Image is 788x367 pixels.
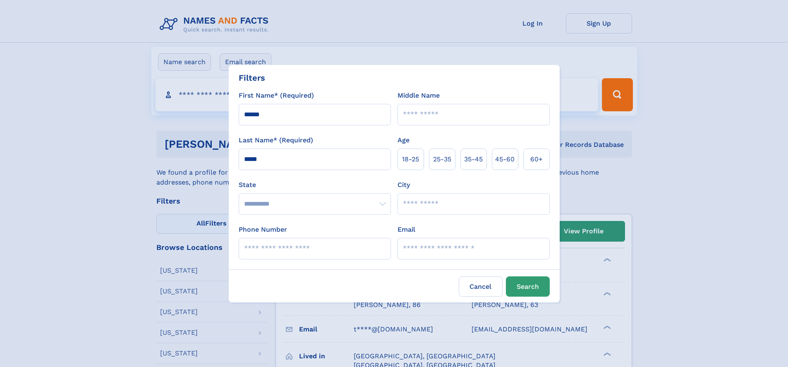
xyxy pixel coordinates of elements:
label: State [239,180,391,190]
label: Cancel [459,276,503,297]
button: Search [506,276,550,297]
span: 60+ [530,154,543,164]
span: 18‑25 [402,154,419,164]
label: Email [398,225,415,235]
label: First Name* (Required) [239,91,314,101]
div: Filters [239,72,265,84]
label: Middle Name [398,91,440,101]
span: 25‑35 [433,154,451,164]
label: Phone Number [239,225,287,235]
span: 35‑45 [464,154,483,164]
label: City [398,180,410,190]
label: Last Name* (Required) [239,135,313,145]
label: Age [398,135,410,145]
span: 45‑60 [495,154,515,164]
